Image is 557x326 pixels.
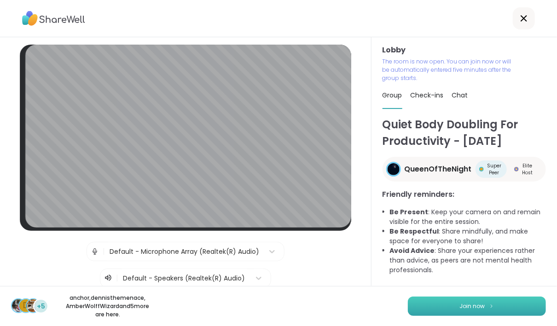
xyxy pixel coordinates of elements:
img: QueenOfTheNight [388,163,400,175]
li: : Share mindfully, and make space for everyone to share! [390,227,546,246]
span: d [23,300,29,312]
span: +5 [37,302,45,311]
p: The room is now open. You can join now or will be automatically entered five minutes after the gr... [383,57,515,82]
img: ShareWell Logomark [489,303,494,309]
span: Join now [460,302,485,310]
img: Elite Host [514,167,519,172]
img: AmberWolffWizard [27,299,40,312]
span: | [103,242,105,261]
img: ShareWell Logo [22,8,85,29]
li: : Keep your camera on and remain visible for the entire session. [390,207,546,227]
span: Group [383,91,402,100]
span: Check-ins [411,91,444,100]
h1: Quiet Body Doubling For Productivity - [DATE] [383,116,546,149]
span: Chat [452,91,468,100]
b: Be Respectful [390,227,439,236]
p: anchor , dennisthemenace , AmberWolffWizard and 5 more are here. [56,294,159,319]
img: Super Peer [479,167,484,172]
h3: Friendly reminders: [383,189,546,200]
span: QueenOfTheNight [405,164,472,175]
span: | [116,273,118,284]
li: : Share your experiences rather than advice, as peers are not mental health professionals. [390,246,546,275]
a: QueenOfTheNightQueenOfTheNightSuper PeerSuper PeerElite HostElite Host [383,157,546,182]
span: Elite Host [521,162,535,176]
button: Join now [408,297,546,316]
div: Default - Microphone Array (Realtek(R) Audio) [110,247,259,257]
span: Super Peer [486,162,503,176]
img: Microphone [91,242,99,261]
img: anchor [12,299,25,312]
h3: Lobby [383,45,546,56]
b: Be Present [390,207,429,217]
b: Avoid Advice [390,246,435,255]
